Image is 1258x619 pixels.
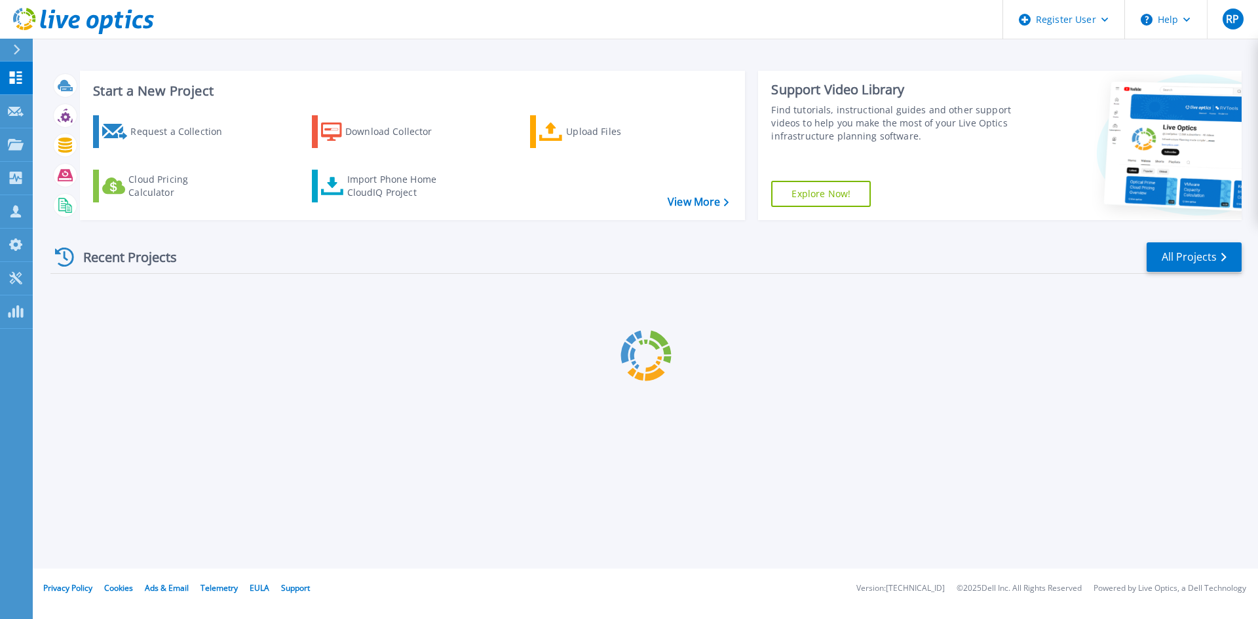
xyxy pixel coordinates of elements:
a: EULA [250,582,269,593]
a: Telemetry [200,582,238,593]
div: Cloud Pricing Calculator [128,173,233,199]
span: RP [1226,14,1239,24]
a: Cookies [104,582,133,593]
a: Ads & Email [145,582,189,593]
h3: Start a New Project [93,84,729,98]
a: Support [281,582,310,593]
div: Download Collector [345,119,450,145]
div: Request a Collection [130,119,235,145]
a: View More [668,196,729,208]
div: Recent Projects [50,241,195,273]
a: All Projects [1147,242,1242,272]
a: Cloud Pricing Calculator [93,170,239,202]
div: Upload Files [566,119,671,145]
li: © 2025 Dell Inc. All Rights Reserved [957,584,1082,593]
div: Import Phone Home CloudIQ Project [347,173,449,199]
li: Powered by Live Optics, a Dell Technology [1094,584,1246,593]
a: Privacy Policy [43,582,92,593]
a: Download Collector [312,115,458,148]
li: Version: [TECHNICAL_ID] [856,584,945,593]
a: Explore Now! [771,181,871,207]
div: Find tutorials, instructional guides and other support videos to help you make the most of your L... [771,103,1018,143]
a: Request a Collection [93,115,239,148]
a: Upload Files [530,115,676,148]
div: Support Video Library [771,81,1018,98]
